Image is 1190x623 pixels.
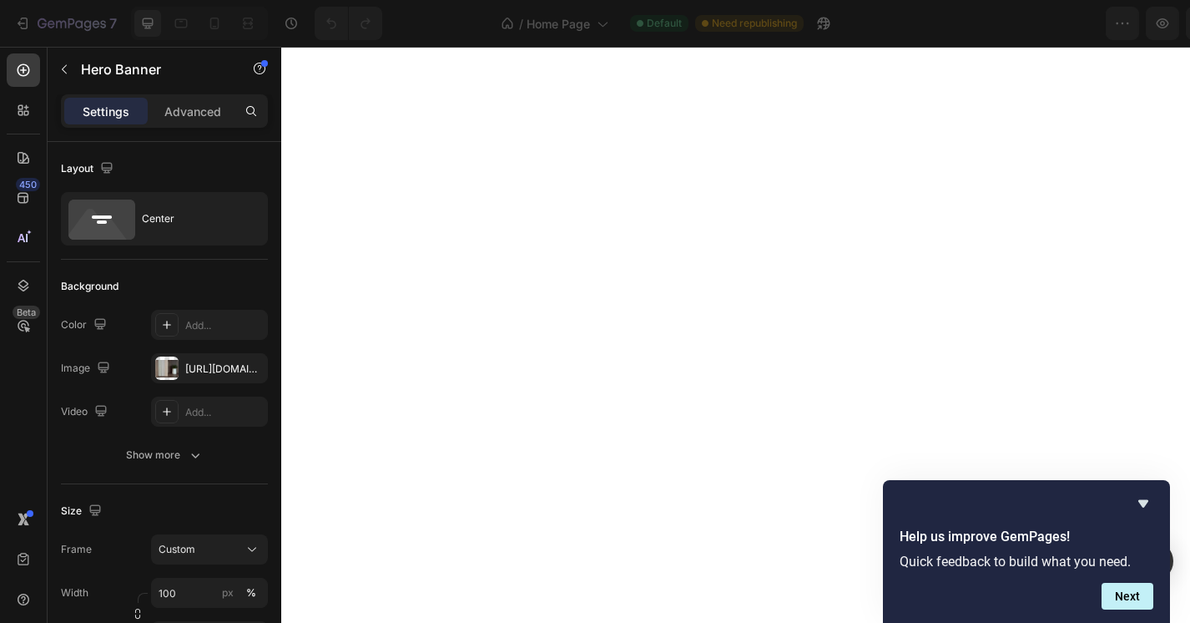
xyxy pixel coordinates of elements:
[13,306,40,319] div: Beta
[1133,494,1153,514] button: Hide survey
[81,59,223,79] p: Hero Banner
[61,440,268,470] button: Show more
[61,357,113,380] div: Image
[185,318,264,333] div: Add...
[1017,7,1072,40] button: Save
[61,542,92,557] label: Frame
[61,500,105,523] div: Size
[61,158,117,180] div: Layout
[126,447,204,463] div: Show more
[900,527,1153,547] h2: Help us improve GemPages!
[185,405,264,420] div: Add...
[7,7,124,40] button: 7
[218,583,238,603] button: %
[1093,15,1135,33] div: Publish
[83,103,129,120] p: Settings
[1102,583,1153,610] button: Next question
[519,15,523,33] span: /
[1079,7,1149,40] button: Publish
[647,16,682,31] span: Default
[61,314,110,337] div: Color
[16,178,40,191] div: 450
[185,362,264,377] div: [URL][DOMAIN_NAME]
[222,585,234,600] div: px
[241,583,261,603] button: px
[61,401,111,423] div: Video
[900,494,1153,610] div: Help us improve GemPages!
[159,542,195,557] span: Custom
[900,554,1153,570] p: Quick feedback to build what you need.
[142,200,244,238] div: Center
[61,585,88,600] label: Width
[246,585,256,600] div: %
[61,279,118,294] div: Background
[712,16,797,31] span: Need republishing
[151,578,268,608] input: px%
[109,13,117,33] p: 7
[151,534,268,565] button: Custom
[527,15,590,33] span: Home Page
[164,103,221,120] p: Advanced
[315,7,382,40] div: Undo/Redo
[1031,17,1059,31] span: Save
